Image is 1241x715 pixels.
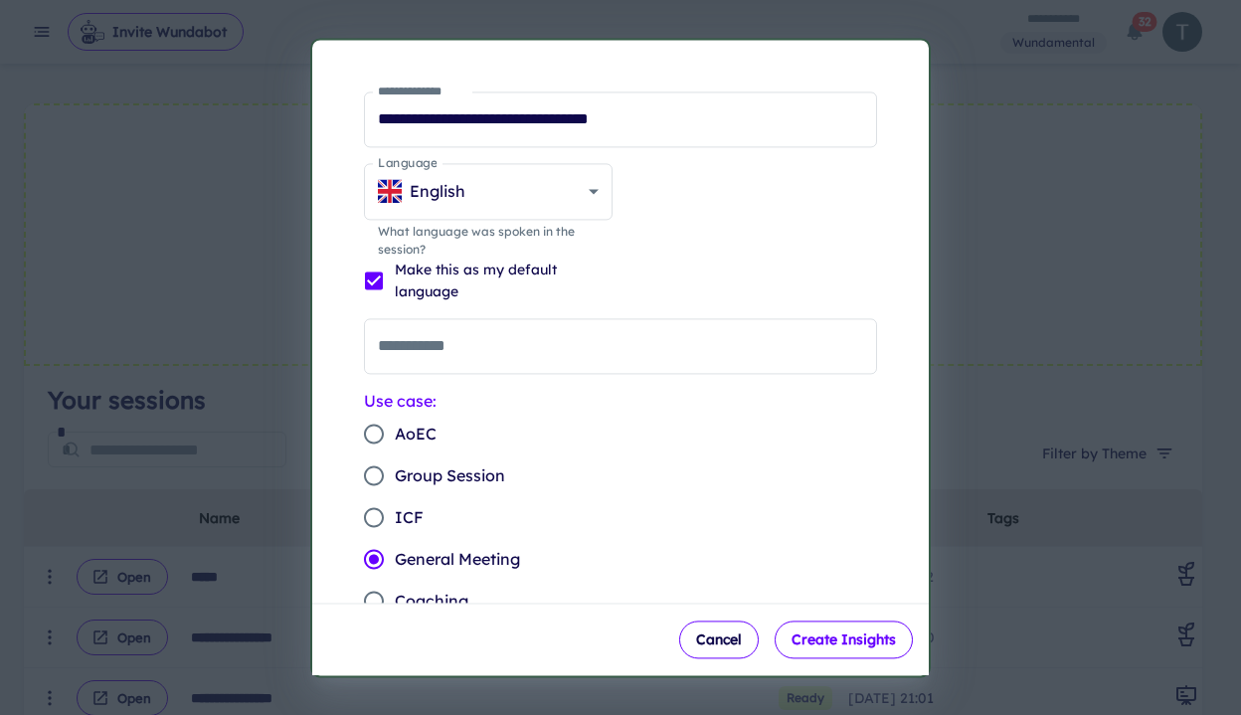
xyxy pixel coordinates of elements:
span: ICF [395,505,424,529]
span: General Meeting [395,547,520,571]
img: GB [378,179,402,203]
span: AoEC [395,422,437,446]
label: Language [378,154,437,171]
p: Make this as my default language [395,259,597,302]
button: Create Insights [775,621,913,658]
span: Group Session [395,463,505,487]
p: What language was spoken in the session? [378,223,599,259]
p: English [410,179,465,203]
button: Cancel [679,621,759,658]
span: Coaching [395,589,468,613]
legend: Use case: [364,390,437,413]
